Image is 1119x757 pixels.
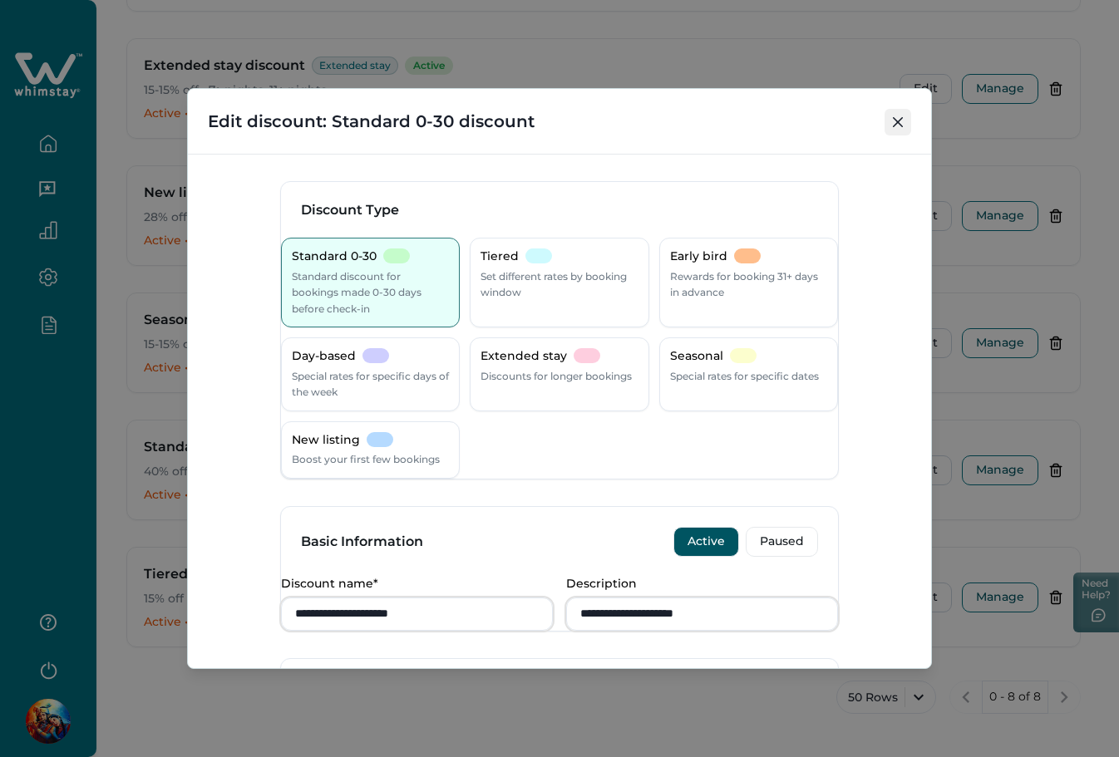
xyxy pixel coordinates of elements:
p: New listing [292,432,360,449]
header: Edit discount: Standard 0-30 discount [188,89,931,154]
button: Paused [746,527,818,557]
p: Description [566,577,828,591]
h3: Basic Information [301,533,423,550]
p: Early bird [670,248,727,265]
h3: Discount Type [301,202,818,219]
p: Special rates for specific dates [670,368,819,385]
p: Discount name* [281,577,543,591]
p: Seasonal [670,348,723,365]
p: Discounts for longer bookings [481,368,632,385]
p: Standard discount for bookings made 0-30 days before check-in [292,268,449,317]
button: Active [673,527,739,557]
p: Standard 0-30 [292,248,377,265]
p: Special rates for specific days of the week [292,368,449,401]
button: Close [885,109,911,135]
p: Extended stay [481,348,567,365]
p: Tiered [481,248,519,265]
p: Rewards for booking 31+ days in advance [670,268,827,301]
p: Day-based [292,348,356,365]
p: Set different rates by booking window [481,268,638,301]
p: Boost your first few bookings [292,451,440,468]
